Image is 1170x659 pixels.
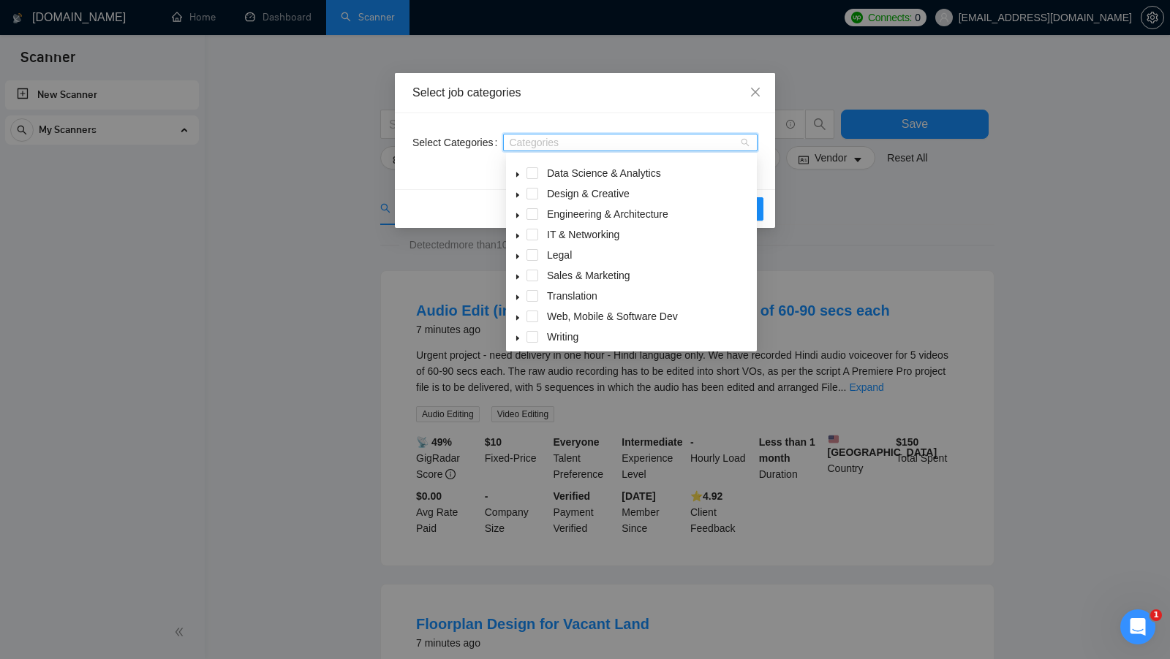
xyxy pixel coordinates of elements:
[547,229,619,240] span: IT & Networking
[514,212,521,219] span: caret-down
[544,308,754,325] span: Web, Mobile & Software Dev
[509,137,512,148] input: Select Categories
[412,131,503,154] label: Select Categories
[547,270,630,281] span: Sales & Marketing
[544,205,754,223] span: Engineering & Architecture
[547,290,597,302] span: Translation
[544,328,754,346] span: Writing
[544,287,754,305] span: Translation
[750,86,761,98] span: close
[547,167,661,179] span: Data Science & Analytics
[736,73,775,113] button: Close
[514,314,521,321] span: caret-down
[514,191,521,199] span: caret-down
[547,188,630,199] span: Design & Creative
[547,208,668,220] span: Engineering & Architecture
[514,171,521,178] span: caret-down
[412,85,758,101] div: Select job categories
[547,311,678,322] span: Web, Mobile & Software Dev
[544,185,754,202] span: Design & Creative
[514,294,521,301] span: caret-down
[547,249,572,261] span: Legal
[1150,609,1162,621] span: 1
[1120,609,1155,644] iframe: Intercom live chat
[544,164,754,182] span: Data Science & Analytics
[544,246,754,264] span: Legal
[547,331,578,343] span: Writing
[514,273,521,281] span: caret-down
[544,226,754,243] span: IT & Networking
[514,232,521,240] span: caret-down
[514,253,521,260] span: caret-down
[544,267,754,284] span: Sales & Marketing
[514,335,521,342] span: caret-down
